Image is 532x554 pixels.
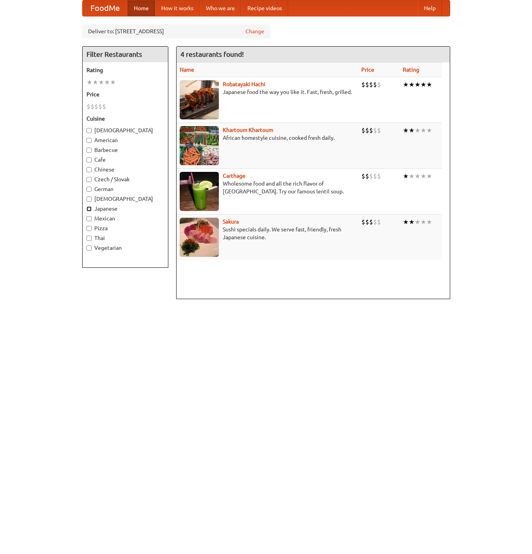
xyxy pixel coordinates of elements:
li: ★ [415,172,420,180]
li: ★ [98,78,104,87]
li: ★ [409,218,415,226]
li: $ [377,80,381,89]
input: Mexican [87,216,92,221]
li: ★ [420,218,426,226]
label: Vegetarian [87,244,164,252]
a: Price [361,67,374,73]
li: ★ [87,78,92,87]
label: Thai [87,234,164,242]
li: $ [369,80,373,89]
li: $ [361,218,365,226]
input: American [87,138,92,143]
label: Japanese [87,205,164,213]
li: $ [87,102,90,111]
li: ★ [403,126,409,135]
input: Cafe [87,157,92,162]
input: Czech / Slovak [87,177,92,182]
li: ★ [415,126,420,135]
label: Cafe [87,156,164,164]
li: ★ [415,80,420,89]
li: $ [365,80,369,89]
a: Who we are [200,0,241,16]
li: ★ [409,172,415,180]
a: Carthage [223,173,245,179]
li: ★ [415,218,420,226]
li: $ [94,102,98,111]
label: Pizza [87,224,164,232]
li: $ [369,172,373,180]
li: $ [98,102,102,111]
li: ★ [426,218,432,226]
input: Thai [87,236,92,241]
li: ★ [104,78,110,87]
label: [DEMOGRAPHIC_DATA] [87,126,164,134]
input: Japanese [87,206,92,211]
li: $ [377,218,381,226]
li: ★ [420,80,426,89]
input: Vegetarian [87,245,92,251]
li: $ [373,172,377,180]
img: khartoum.jpg [180,126,219,165]
input: Pizza [87,226,92,231]
li: $ [373,126,377,135]
label: [DEMOGRAPHIC_DATA] [87,195,164,203]
h4: Filter Restaurants [83,47,168,62]
a: Robatayaki Hachi [223,81,265,87]
li: ★ [403,80,409,89]
li: ★ [426,126,432,135]
label: German [87,185,164,193]
li: $ [361,172,365,180]
input: German [87,187,92,192]
li: ★ [110,78,116,87]
label: Mexican [87,215,164,222]
input: [DEMOGRAPHIC_DATA] [87,128,92,133]
li: ★ [426,80,432,89]
li: ★ [409,80,415,89]
a: Sakura [223,218,239,225]
a: Khartoum Khartoum [223,127,273,133]
li: $ [365,172,369,180]
li: $ [369,218,373,226]
li: ★ [403,172,409,180]
p: African homestyle cuisine, cooked fresh daily. [180,134,355,142]
li: ★ [420,126,426,135]
li: $ [369,126,373,135]
p: Wholesome food and all the rich flavor of [GEOGRAPHIC_DATA]. Try our famous lentil soup. [180,180,355,195]
a: Change [245,27,264,35]
li: $ [365,126,369,135]
li: $ [90,102,94,111]
img: carthage.jpg [180,172,219,211]
a: Home [128,0,155,16]
p: Sushi specials daily. We serve fast, friendly, fresh Japanese cuisine. [180,226,355,241]
li: $ [102,102,106,111]
h5: Price [87,90,164,98]
a: Recipe videos [241,0,288,16]
li: ★ [409,126,415,135]
ng-pluralize: 4 restaurants found! [180,51,244,58]
li: $ [373,80,377,89]
li: ★ [420,172,426,180]
img: sakura.jpg [180,218,219,257]
li: $ [377,172,381,180]
label: Barbecue [87,146,164,154]
li: ★ [403,218,409,226]
input: Barbecue [87,148,92,153]
li: $ [361,80,365,89]
img: robatayaki.jpg [180,80,219,119]
a: How it works [155,0,200,16]
li: $ [377,126,381,135]
a: FoodMe [83,0,128,16]
li: $ [361,126,365,135]
label: Czech / Slovak [87,175,164,183]
a: Rating [403,67,419,73]
p: Japanese food the way you like it. Fast, fresh, grilled. [180,88,355,96]
li: $ [365,218,369,226]
h5: Cuisine [87,115,164,123]
input: Chinese [87,167,92,172]
li: $ [373,218,377,226]
li: ★ [426,172,432,180]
